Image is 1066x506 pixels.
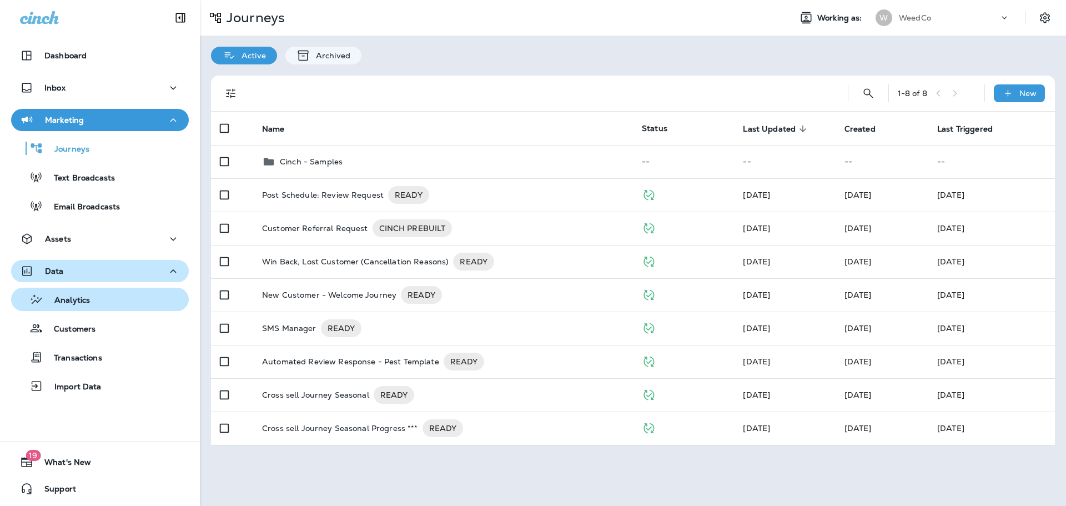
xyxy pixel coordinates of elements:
[928,245,1055,278] td: [DATE]
[44,83,66,92] p: Inbox
[262,253,449,270] p: Win Back, Lost Customer (Cancellation Reasons)
[388,189,429,201] span: READY
[321,319,362,337] div: READY
[262,353,439,370] p: Automated Review Response - Pest Template
[401,289,442,300] span: READY
[857,82,879,104] button: Search Journeys
[373,223,452,234] span: CINCH PREBUILT
[262,124,285,134] span: Name
[11,345,189,369] button: Transactions
[43,144,89,155] p: Journeys
[844,124,890,134] span: Created
[844,124,876,134] span: Created
[743,357,770,367] span: Priscilla Valverde
[165,7,196,29] button: Collapse Sidebar
[844,223,872,233] span: Frank Carreno
[453,256,494,267] span: READY
[423,419,464,437] div: READY
[743,124,810,134] span: Last Updated
[11,478,189,500] button: Support
[262,186,384,204] p: Post Schedule: Review Request
[844,323,872,333] span: Frank Carreno
[321,323,362,334] span: READY
[743,190,770,200] span: Frank Carreno
[928,278,1055,312] td: [DATE]
[1019,89,1037,98] p: New
[743,323,770,333] span: Frank Carreno
[11,288,189,311] button: Analytics
[899,13,931,22] p: WeedCo
[633,145,734,178] td: --
[898,89,927,98] div: 1 - 8 of 8
[45,116,84,124] p: Marketing
[43,202,120,213] p: Email Broadcasts
[642,255,656,265] span: Published
[373,219,452,237] div: CINCH PREBUILT
[836,145,928,178] td: --
[236,51,266,60] p: Active
[33,484,76,498] span: Support
[262,124,299,134] span: Name
[642,222,656,232] span: Published
[743,257,770,267] span: Frank Carreno
[642,189,656,199] span: Published
[743,423,770,433] span: Frank Carreno
[844,357,872,367] span: Frank Carreno
[928,345,1055,378] td: [DATE]
[928,378,1055,412] td: [DATE]
[43,295,90,306] p: Analytics
[444,353,485,370] div: READY
[11,77,189,99] button: Inbox
[310,51,350,60] p: Archived
[928,145,1055,178] td: --
[44,51,87,60] p: Dashboard
[734,145,835,178] td: --
[937,124,1007,134] span: Last Triggered
[220,82,242,104] button: Filters
[11,166,189,189] button: Text Broadcasts
[11,374,189,398] button: Import Data
[262,219,368,237] p: Customer Referral Request
[374,389,415,400] span: READY
[43,173,115,184] p: Text Broadcasts
[33,458,91,471] span: What's New
[11,317,189,340] button: Customers
[844,390,872,400] span: Frank Carreno
[11,194,189,218] button: Email Broadcasts
[937,124,993,134] span: Last Triggered
[743,223,770,233] span: Frank Carreno
[642,289,656,299] span: Published
[642,123,667,133] span: Status
[262,319,316,337] p: SMS Manager
[262,386,369,404] p: Cross sell Journey Seasonal
[844,257,872,267] span: Frank Carreno
[844,423,872,433] span: Frank Carreno
[743,290,770,300] span: Frank Carreno
[642,322,656,332] span: Published
[388,186,429,204] div: READY
[743,390,770,400] span: Frank Carreno
[743,124,796,134] span: Last Updated
[928,212,1055,245] td: [DATE]
[280,157,343,166] p: Cinch - Samples
[876,9,892,26] div: W
[401,286,442,304] div: READY
[928,412,1055,445] td: [DATE]
[817,13,864,23] span: Working as:
[1035,8,1055,28] button: Settings
[11,137,189,160] button: Journeys
[844,190,872,200] span: Frank Carreno
[11,109,189,131] button: Marketing
[374,386,415,404] div: READY
[11,228,189,250] button: Assets
[43,353,102,364] p: Transactions
[11,44,189,67] button: Dashboard
[45,234,71,243] p: Assets
[423,423,464,434] span: READY
[444,356,485,367] span: READY
[642,355,656,365] span: Published
[642,389,656,399] span: Published
[642,422,656,432] span: Published
[43,324,95,335] p: Customers
[11,260,189,282] button: Data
